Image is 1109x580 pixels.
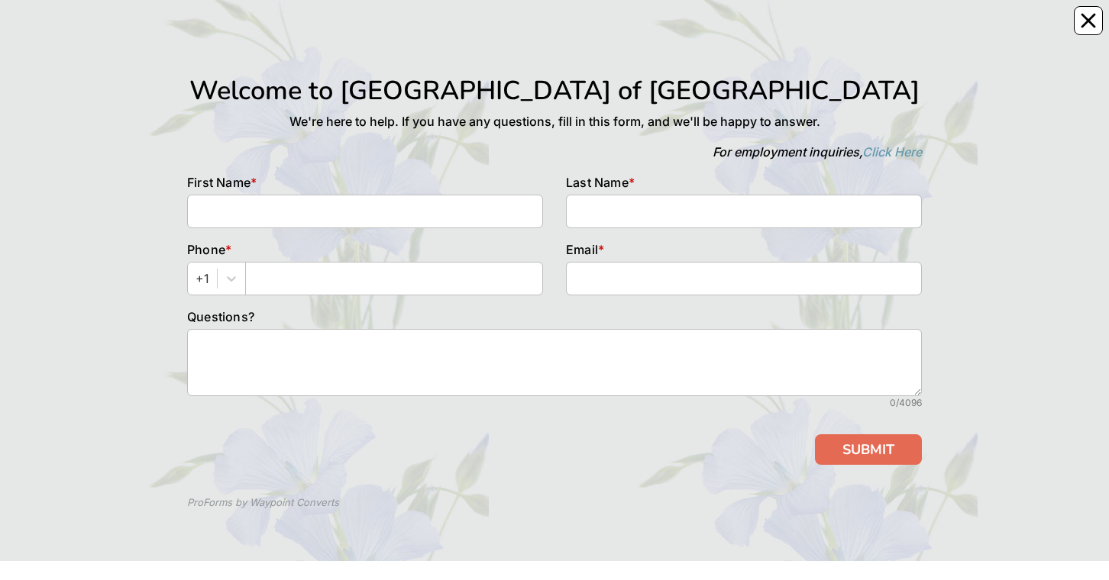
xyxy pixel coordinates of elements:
[566,242,598,257] span: Email
[187,309,254,324] span: Questions?
[187,143,922,161] p: For employment inquiries,
[187,75,922,106] h1: Welcome to [GEOGRAPHIC_DATA] of [GEOGRAPHIC_DATA]
[1074,6,1103,35] button: Close
[862,144,922,159] a: Click Here
[187,112,922,130] p: We're here to help. If you have any questions, fill in this form, and we'll be happy to answer.
[187,175,251,190] span: First Name
[187,495,339,511] div: ProForms by Waypoint Converts
[815,434,922,465] button: SUBMIT
[566,175,629,190] span: Last Name
[187,242,225,257] span: Phone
